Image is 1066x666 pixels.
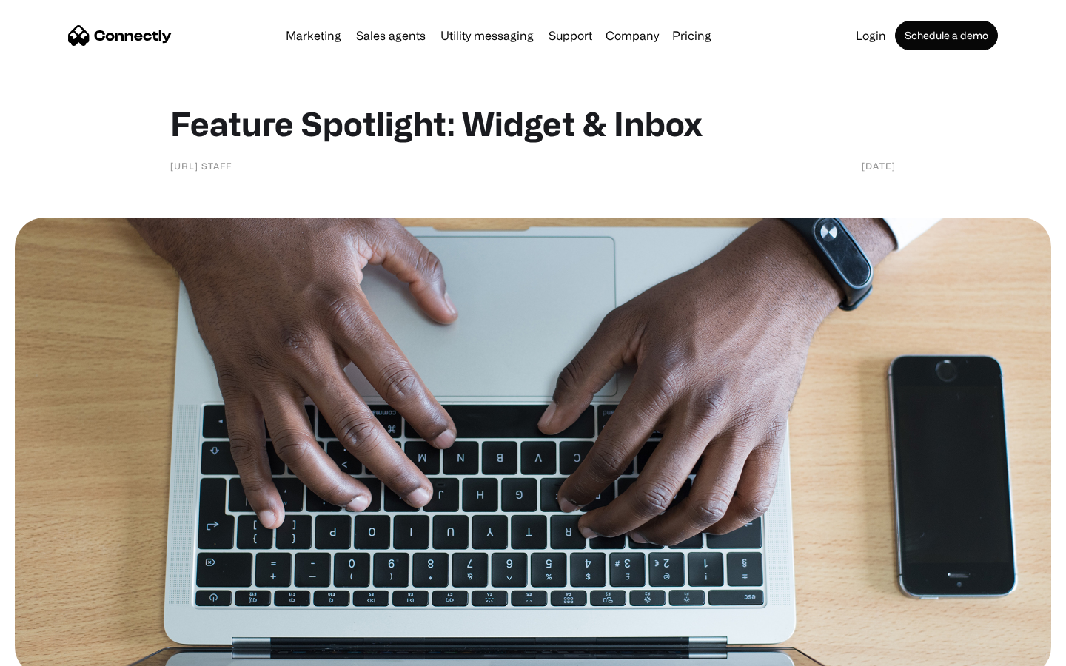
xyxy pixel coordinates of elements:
div: [DATE] [862,158,896,173]
a: Marketing [280,30,347,41]
div: Company [606,25,659,46]
a: Pricing [666,30,717,41]
h1: Feature Spotlight: Widget & Inbox [170,104,896,144]
a: Login [850,30,892,41]
a: Schedule a demo [895,21,998,50]
a: Support [543,30,598,41]
aside: Language selected: English [15,640,89,661]
a: Sales agents [350,30,432,41]
div: [URL] staff [170,158,232,173]
ul: Language list [30,640,89,661]
a: Utility messaging [435,30,540,41]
